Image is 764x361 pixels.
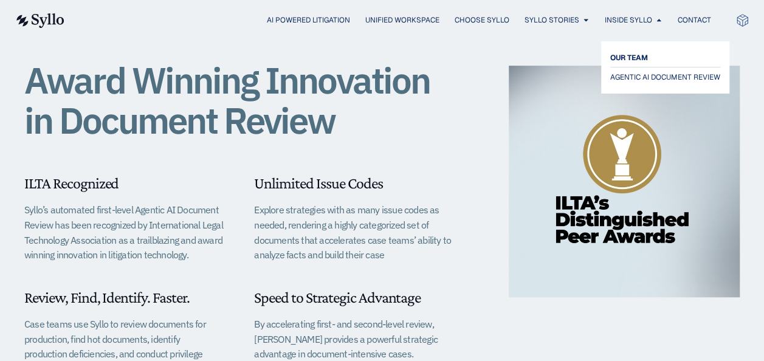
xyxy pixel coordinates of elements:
[610,70,720,84] a: AGENTIC AI DOCUMENT REVIEW
[455,15,509,26] a: Choose Syllo
[24,202,224,263] p: Syllo’s automated first-level Agentic AI Document Review has been recognized by International Leg...
[678,15,711,26] a: Contact
[24,60,454,140] h1: Award Winning Innovation in Document Review
[89,15,711,26] div: Menu Toggle
[509,66,740,297] img: ILTA Distinguished Peer Awards
[24,289,190,306] span: Review, Find, Identify. Faster.
[525,15,579,26] a: Syllo Stories
[365,15,439,26] a: Unified Workspace
[267,15,350,26] a: AI Powered Litigation
[15,13,64,28] img: syllo
[605,15,652,26] a: Inside Syllo
[254,202,453,263] p: Explore strategies with as many issue codes as needed, rendering a highly categorized set of docu...
[610,50,720,65] a: OUR TEAM
[610,50,648,65] span: OUR TEAM
[24,174,119,192] span: ILTA Recognized
[254,174,382,192] span: Unlimited Issue Codes
[254,289,421,306] span: Speed to Strategic Advantage
[89,15,711,26] nav: Menu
